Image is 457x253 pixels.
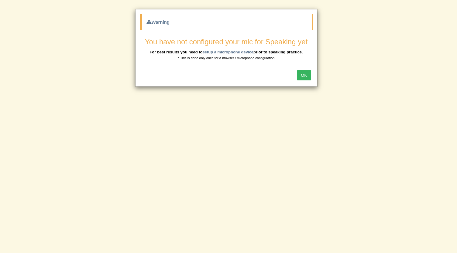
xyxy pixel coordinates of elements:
[202,50,253,54] a: setup a microphone device
[149,50,303,54] b: For best results you need to prior to speaking practice.
[178,56,275,60] small: * This is done only once for a browser / microphone configuration
[140,14,313,30] div: Warning
[297,70,311,80] button: OK
[145,38,308,46] span: You have not configured your mic for Speaking yet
